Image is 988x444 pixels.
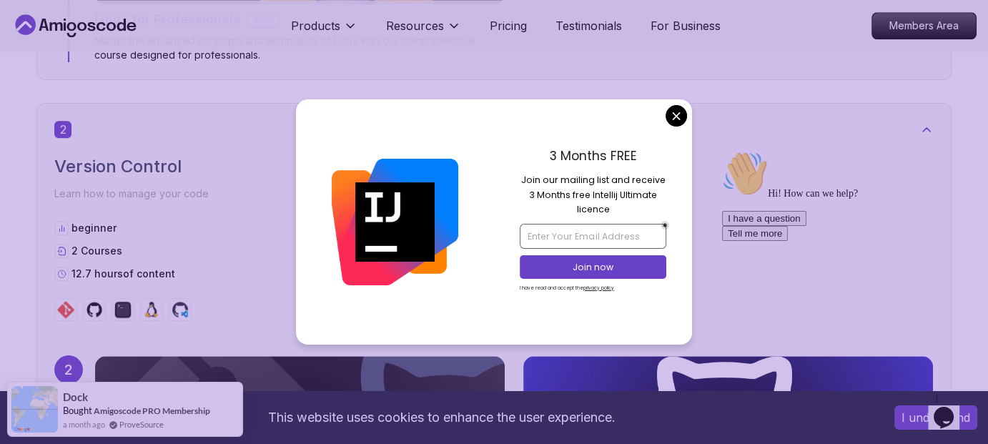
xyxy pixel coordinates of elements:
img: codespaces logo [172,301,189,318]
button: Accept cookies [894,405,977,430]
span: Bought [63,405,92,416]
a: Amigoscode PRO Membership [94,405,210,416]
p: Members Area [872,13,976,39]
iframe: chat widget [716,145,974,380]
p: Learn how to manage your code [54,184,934,204]
p: 12.7 hours of content [71,267,175,281]
iframe: chat widget [928,387,974,430]
p: beginner [71,221,117,235]
a: For Business [651,17,721,34]
button: I have a question [6,66,90,81]
p: Resources [386,17,444,34]
span: 2 [54,121,71,138]
img: provesource social proof notification image [11,386,58,433]
span: a month ago [63,418,105,430]
a: ProveSource [119,418,164,430]
span: Hi! How can we help? [6,43,142,54]
div: 👋Hi! How can we help?I have a questionTell me more [6,6,263,96]
img: terminal logo [114,301,132,318]
h2: Version Control [54,155,934,178]
p: Products [291,17,340,34]
img: linux logo [143,301,160,318]
button: Resources [386,17,461,46]
img: github logo [86,301,103,318]
button: Products [291,17,357,46]
img: git logo [57,301,74,318]
span: Dock [63,391,88,403]
img: :wave: [6,6,51,51]
a: Pricing [490,17,527,34]
a: Testimonials [555,17,622,34]
a: Members Area [871,12,977,39]
button: Tell me more [6,81,71,96]
div: This website uses cookies to enhance the user experience. [11,402,873,433]
span: 2 Courses [71,245,122,257]
div: 2 [54,355,83,384]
